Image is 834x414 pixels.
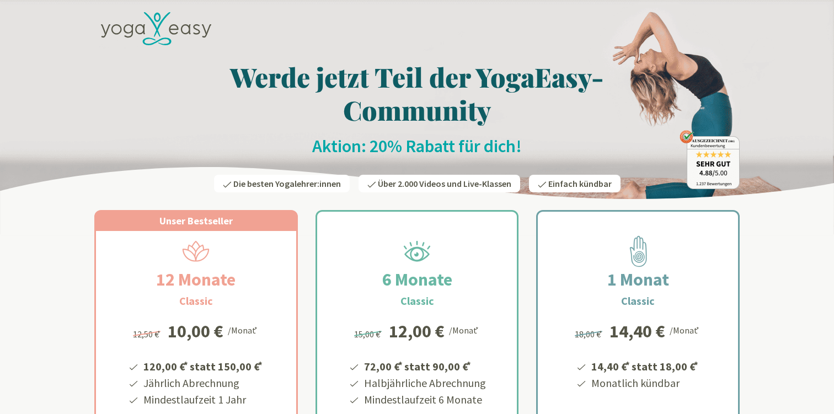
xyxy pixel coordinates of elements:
h3: Classic [400,293,434,309]
li: Halbjährliche Abrechnung [362,375,486,391]
li: 14,40 € statt 18,00 € [590,356,700,375]
div: 12,00 € [389,322,445,340]
h3: Classic [621,293,655,309]
h3: Classic [179,293,213,309]
span: 18,00 € [575,329,604,340]
h2: Aktion: 20% Rabatt für dich! [94,135,740,157]
div: /Monat [670,322,701,337]
li: Monatlich kündbar [590,375,700,391]
li: 120,00 € statt 150,00 € [142,356,264,375]
span: 15,00 € [354,329,383,340]
img: ausgezeichnet_badge.png [680,130,740,189]
li: Jährlich Abrechnung [142,375,264,391]
li: Mindestlaufzeit 1 Jahr [142,391,264,408]
div: /Monat [449,322,480,337]
span: Die besten Yogalehrer:innen [233,178,341,189]
h1: Werde jetzt Teil der YogaEasy-Community [94,60,740,126]
span: Über 2.000 Videos und Live-Klassen [378,178,511,189]
h2: 12 Monate [130,266,262,293]
span: Einfach kündbar [548,178,612,189]
h2: 6 Monate [356,266,479,293]
div: 14,40 € [610,322,665,340]
span: Unser Bestseller [159,214,233,227]
li: 72,00 € statt 90,00 € [362,356,486,375]
li: Mindestlaufzeit 6 Monate [362,391,486,408]
span: 12,50 € [133,329,162,340]
div: 10,00 € [168,322,223,340]
div: /Monat [228,322,259,337]
h2: 1 Monat [581,266,696,293]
